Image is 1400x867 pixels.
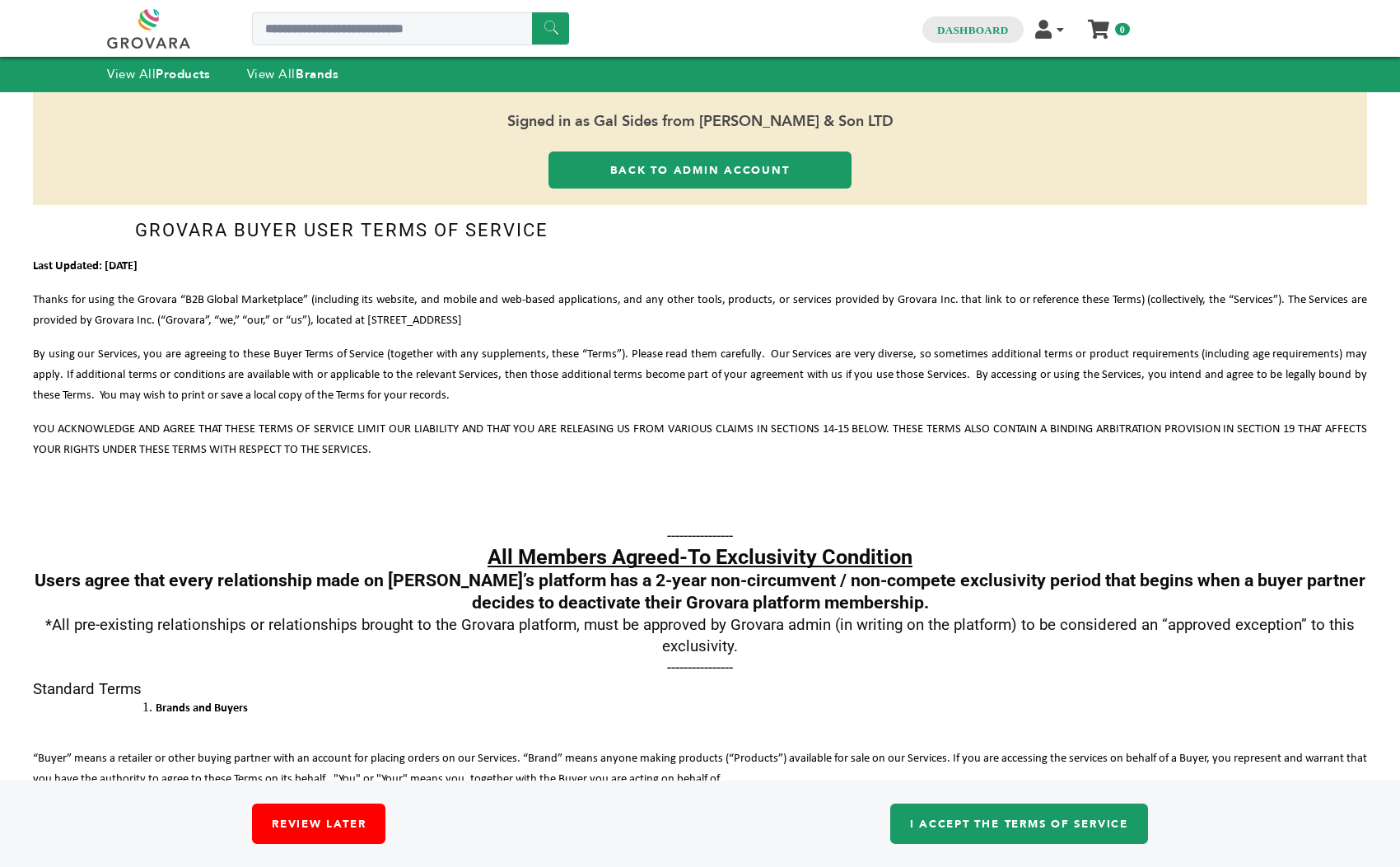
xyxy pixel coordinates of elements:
span: Users agree that every relationship made on [PERSON_NAME]’s platform has a 2-year non-circumvent ... [35,570,1365,613]
a: I accept the Terms of Service [890,804,1148,844]
span: ---------------- [667,527,733,545]
a: Dashboard [937,24,1009,36]
span: All Members Agreed-To Exclusivity Condition [488,545,912,569]
strong: Brands [296,66,338,82]
a: View AllBrands [247,66,339,82]
a: Review Later [252,804,385,844]
span: Signed in as Gal Sides from [PERSON_NAME] & Son LTD [33,92,1367,151]
input: Search a product or brand... [252,12,569,45]
span: ---------------- [667,659,733,677]
a: Back to Admin Account [548,151,852,189]
span: Brands and Buyers [156,702,248,715]
span: By using our Services, you are agreeing to these Buyer Terms of Service (together with any supple... [33,348,1367,402]
span: YOU ACKNOWLEDGE AND AGREE THAT THESE TERMS OF SERVICE LIMIT OUR LIABILITY AND THAT YOU ARE RELEAS... [33,423,1367,456]
a: View AllProducts [107,66,211,82]
span: Grovara Buyer User Terms Of Service [135,220,548,240]
span: 0 [1115,23,1130,35]
span: “Buyer” means a retailer or other buying partner with an account for placing orders on our Servic... [33,753,1367,785]
strong: Products [156,66,210,82]
a: My Cart [1090,15,1108,32]
span: Thanks for using the Grovara “B2B Global Marketplace” (including its website, and mobile and web-... [33,294,1367,327]
span: Last Updated: [DATE] [33,260,138,273]
span: *All pre-existing relationships or relationships brought to the Grovara platform, must be approve... [45,616,1355,655]
span: Standard Terms [33,680,142,698]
